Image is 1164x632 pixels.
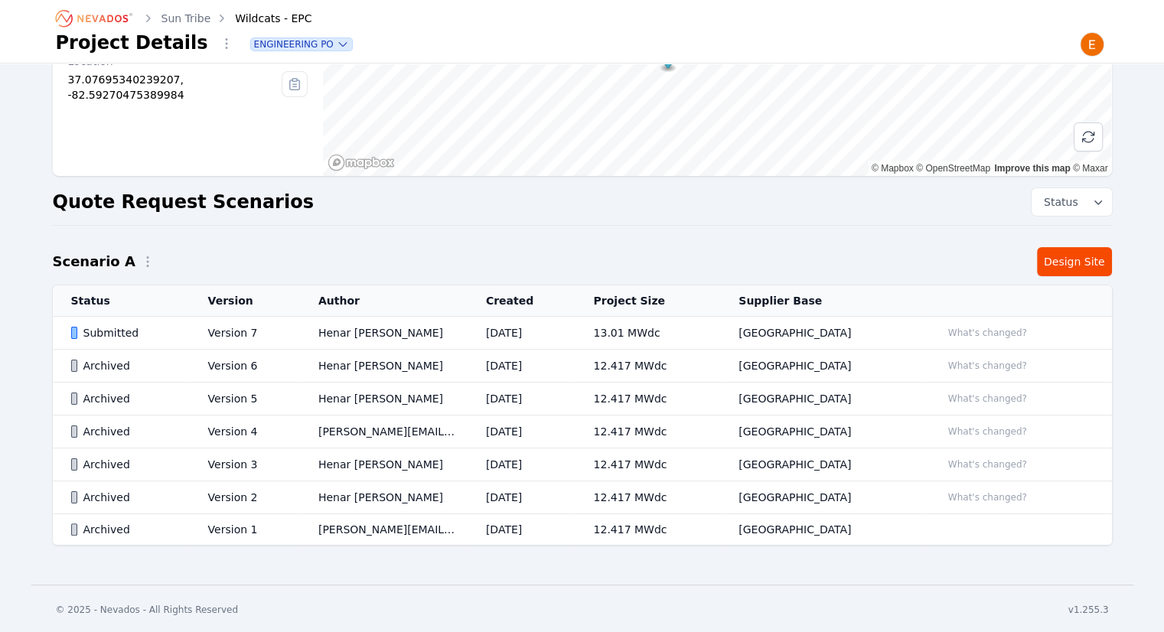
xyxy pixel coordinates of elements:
td: [GEOGRAPHIC_DATA] [720,514,922,546]
td: Version 3 [190,448,300,481]
h2: Scenario A [53,251,135,272]
td: Henar [PERSON_NAME] [300,317,468,350]
div: Wildcats - EPC [214,11,311,26]
div: 37.07695340239207, -82.59270475389984 [68,72,282,103]
tr: ArchivedVersion 2Henar [PERSON_NAME][DATE]12.417 MWdc[GEOGRAPHIC_DATA]What's changed? [53,481,1112,514]
h1: Project Details [56,31,208,55]
th: Project Size [575,285,720,317]
td: [GEOGRAPHIC_DATA] [720,415,922,448]
td: 12.417 MWdc [575,383,720,415]
nav: Breadcrumb [56,6,312,31]
div: Archived [71,522,182,537]
td: [DATE] [468,514,575,546]
button: What's changed? [941,390,1034,407]
button: What's changed? [941,324,1034,341]
td: [GEOGRAPHIC_DATA] [720,350,922,383]
td: [PERSON_NAME][EMAIL_ADDRESS][PERSON_NAME][DOMAIN_NAME] [300,415,468,448]
td: Version 4 [190,415,300,448]
span: Status [1038,194,1078,210]
button: What's changed? [941,423,1034,440]
td: 12.417 MWdc [575,514,720,546]
a: Sun Tribe [161,11,211,26]
div: Archived [71,457,182,472]
td: Version 2 [190,481,300,514]
button: Status [1032,188,1112,216]
td: [GEOGRAPHIC_DATA] [720,481,922,514]
td: Version 7 [190,317,300,350]
div: Archived [71,424,182,439]
tr: ArchivedVersion 6Henar [PERSON_NAME][DATE]12.417 MWdc[GEOGRAPHIC_DATA]What's changed? [53,350,1112,383]
td: [GEOGRAPHIC_DATA] [720,317,922,350]
h2: Quote Request Scenarios [53,190,314,214]
td: 12.417 MWdc [575,448,720,481]
div: v1.255.3 [1068,604,1109,616]
button: What's changed? [941,489,1034,506]
tr: ArchivedVersion 3Henar [PERSON_NAME][DATE]12.417 MWdc[GEOGRAPHIC_DATA]What's changed? [53,448,1112,481]
tr: ArchivedVersion 4[PERSON_NAME][EMAIL_ADDRESS][PERSON_NAME][DOMAIN_NAME][DATE]12.417 MWdc[GEOGRAPH... [53,415,1112,448]
th: Version [190,285,300,317]
td: [GEOGRAPHIC_DATA] [720,383,922,415]
td: 12.417 MWdc [575,350,720,383]
button: Engineering PO [251,38,352,50]
td: [DATE] [468,481,575,514]
td: [DATE] [468,350,575,383]
a: Mapbox homepage [328,154,395,171]
a: Design Site [1037,247,1112,276]
td: Henar [PERSON_NAME] [300,383,468,415]
td: [GEOGRAPHIC_DATA] [720,448,922,481]
td: 12.417 MWdc [575,415,720,448]
td: Henar [PERSON_NAME] [300,350,468,383]
th: Status [53,285,190,317]
td: Henar [PERSON_NAME] [300,481,468,514]
button: What's changed? [941,357,1034,374]
div: Archived [71,358,182,373]
a: OpenStreetMap [916,163,990,174]
td: Version 1 [190,514,300,546]
td: 12.417 MWdc [575,481,720,514]
tr: ArchivedVersion 1[PERSON_NAME][EMAIL_ADDRESS][PERSON_NAME][DOMAIN_NAME][DATE]12.417 MWdc[GEOGRAPH... [53,514,1112,546]
a: Improve this map [994,163,1070,174]
th: Supplier Base [720,285,922,317]
td: [DATE] [468,317,575,350]
tr: ArchivedVersion 5Henar [PERSON_NAME][DATE]12.417 MWdc[GEOGRAPHIC_DATA]What's changed? [53,383,1112,415]
div: Submitted [71,325,182,340]
div: Archived [71,490,182,505]
td: Version 6 [190,350,300,383]
tr: SubmittedVersion 7Henar [PERSON_NAME][DATE]13.01 MWdc[GEOGRAPHIC_DATA]What's changed? [53,317,1112,350]
a: Maxar [1073,163,1108,174]
th: Created [468,285,575,317]
td: [PERSON_NAME][EMAIL_ADDRESS][PERSON_NAME][DOMAIN_NAME] [300,514,468,546]
td: [DATE] [468,448,575,481]
td: Henar [PERSON_NAME] [300,448,468,481]
div: Archived [71,391,182,406]
th: Author [300,285,468,317]
a: Mapbox [872,163,914,174]
td: Version 5 [190,383,300,415]
img: Emily Walker [1080,32,1104,57]
td: [DATE] [468,383,575,415]
td: 13.01 MWdc [575,317,720,350]
button: What's changed? [941,456,1034,473]
td: [DATE] [468,415,575,448]
div: © 2025 - Nevados - All Rights Reserved [56,604,239,616]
